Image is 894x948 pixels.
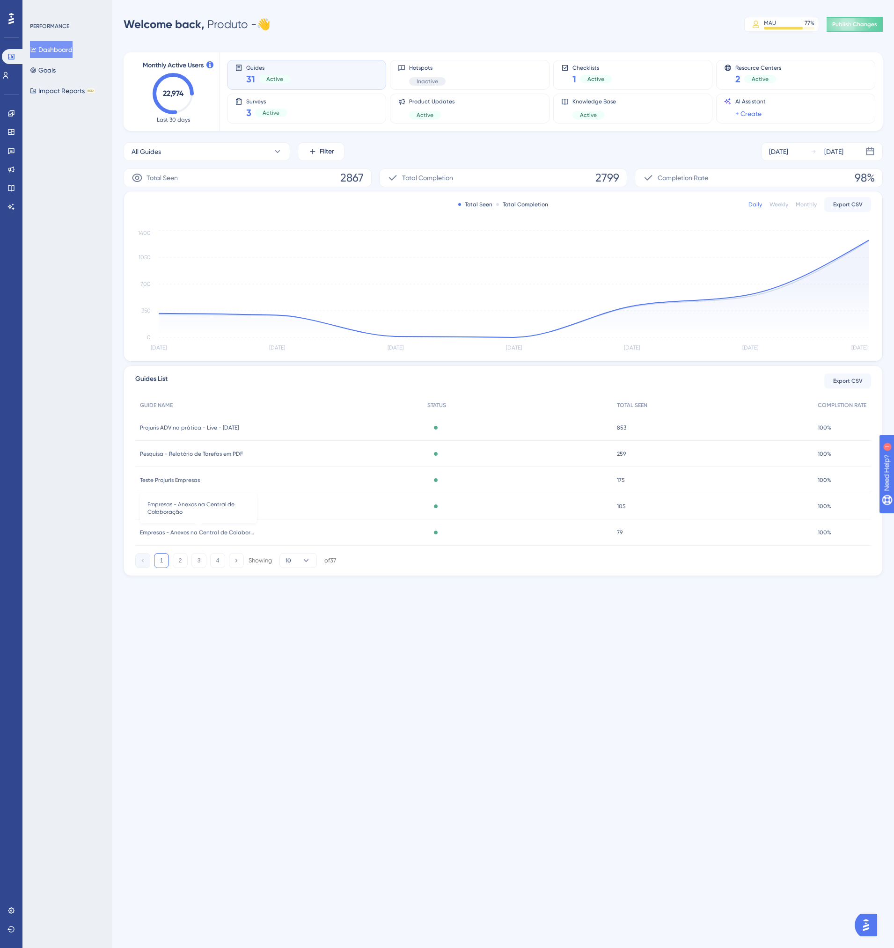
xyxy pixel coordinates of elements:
[246,98,287,104] span: Surveys
[163,89,184,98] text: 22,974
[458,201,492,208] div: Total Seen
[135,373,168,388] span: Guides List
[30,82,95,99] button: Impact ReportsBETA
[855,170,875,185] span: 98%
[140,476,200,484] span: Teste Projuris Empresas
[279,553,317,568] button: 10
[324,556,336,565] div: of 37
[409,64,446,72] span: Hotspots
[818,450,831,458] span: 100%
[388,344,403,351] tspan: [DATE]
[824,146,843,157] div: [DATE]
[587,75,604,83] span: Active
[617,450,626,458] span: 259
[764,19,776,27] div: MAU
[402,172,453,183] span: Total Completion
[617,503,626,510] span: 105
[139,254,151,261] tspan: 1050
[735,108,762,119] a: + Create
[769,201,788,208] div: Weekly
[147,334,151,341] tspan: 0
[427,401,446,409] span: STATUS
[246,106,251,119] span: 3
[124,142,290,161] button: All Guides
[796,201,817,208] div: Monthly
[417,78,438,85] span: Inactive
[263,109,279,117] span: Active
[735,73,740,86] span: 2
[833,377,863,385] span: Export CSV
[824,197,871,212] button: Export CSV
[22,2,59,14] span: Need Help?
[65,5,68,12] div: 1
[572,64,612,71] span: Checklists
[210,553,225,568] button: 4
[191,553,206,568] button: 3
[818,529,831,536] span: 100%
[147,172,178,183] span: Total Seen
[124,17,271,32] div: Produto - 👋
[818,401,866,409] span: COMPLETION RATE
[249,556,272,565] div: Showing
[269,344,285,351] tspan: [DATE]
[855,911,883,939] iframe: UserGuiding AI Assistant Launcher
[617,401,647,409] span: TOTAL SEEN
[157,116,190,124] span: Last 30 days
[151,344,167,351] tspan: [DATE]
[818,424,831,431] span: 100%
[298,142,344,161] button: Filter
[30,22,69,30] div: PERFORMANCE
[140,450,243,458] span: Pesquisa - Relatório de Tarefas em PDF
[246,73,255,86] span: 31
[752,75,769,83] span: Active
[617,476,625,484] span: 175
[827,17,883,32] button: Publish Changes
[595,170,619,185] span: 2799
[506,344,522,351] tspan: [DATE]
[735,64,781,71] span: Resource Centers
[140,424,239,431] span: Projuris ADV na prática - Live - [DATE]
[266,75,283,83] span: Active
[735,98,766,105] span: AI Assistant
[286,557,291,564] span: 10
[340,170,364,185] span: 2867
[617,529,623,536] span: 79
[140,401,173,409] span: GUIDE NAME
[818,503,831,510] span: 100%
[173,553,188,568] button: 2
[748,201,762,208] div: Daily
[832,21,877,28] span: Publish Changes
[320,146,334,157] span: Filter
[30,41,73,58] button: Dashboard
[624,344,640,351] tspan: [DATE]
[580,111,597,119] span: Active
[496,201,548,208] div: Total Completion
[851,344,867,351] tspan: [DATE]
[87,88,95,93] div: BETA
[143,60,204,71] span: Monthly Active Users
[769,146,788,157] div: [DATE]
[572,98,616,105] span: Knowledge Base
[141,307,151,314] tspan: 350
[824,373,871,388] button: Export CSV
[417,111,433,119] span: Active
[572,73,576,86] span: 1
[658,172,708,183] span: Completion Rate
[140,529,257,536] span: Empresas - Anexos na Central de Colaboração
[818,476,831,484] span: 100%
[833,201,863,208] span: Export CSV
[742,344,758,351] tspan: [DATE]
[30,62,56,79] button: Goals
[409,98,454,105] span: Product Updates
[805,19,814,27] div: 77 %
[246,64,291,71] span: Guides
[140,281,151,287] tspan: 700
[124,17,205,31] span: Welcome back,
[154,553,169,568] button: 1
[138,230,151,236] tspan: 1400
[147,501,249,516] span: Empresas - Anexos na Central de Colaboração
[132,146,161,157] span: All Guides
[617,424,626,431] span: 853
